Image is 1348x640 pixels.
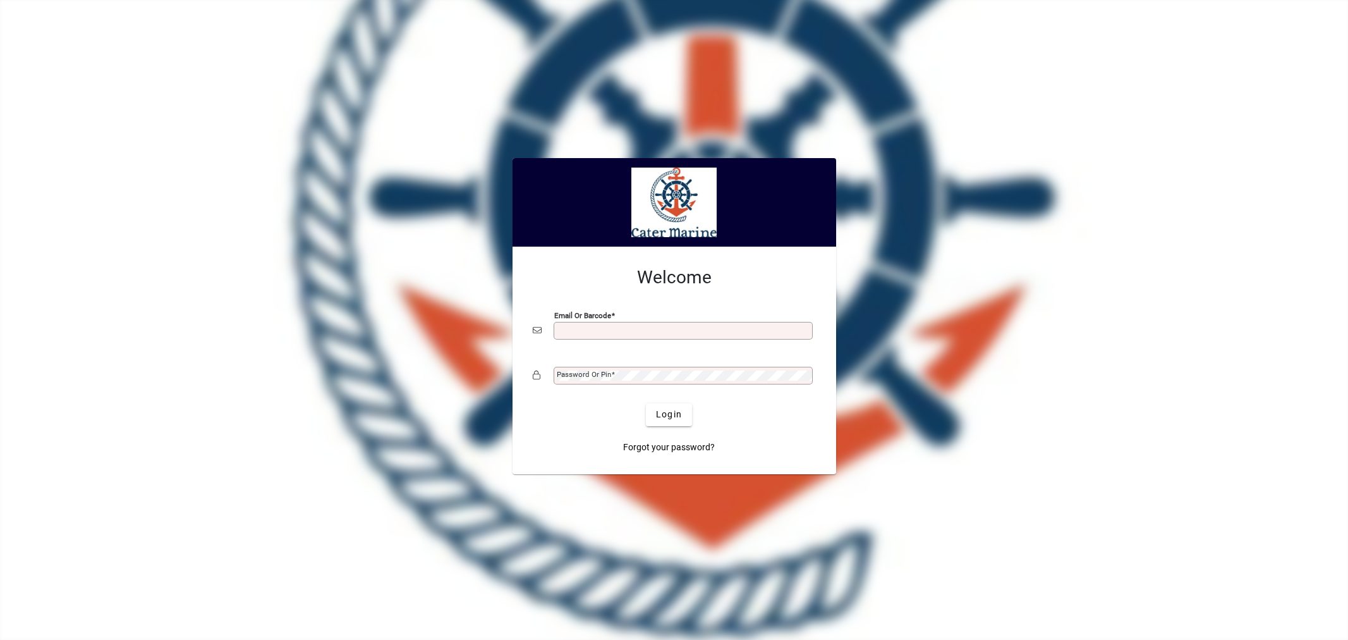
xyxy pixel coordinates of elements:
[656,408,682,421] span: Login
[554,311,611,319] mat-label: Email or Barcode
[646,403,692,426] button: Login
[533,267,816,288] h2: Welcome
[618,436,720,459] a: Forgot your password?
[623,441,715,454] span: Forgot your password?
[557,370,611,379] mat-label: Password or Pin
